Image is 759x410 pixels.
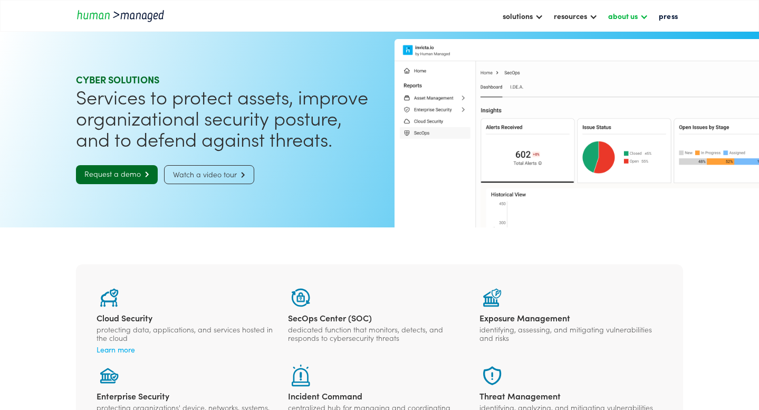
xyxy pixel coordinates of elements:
[479,390,662,401] div: Threat Management
[164,165,254,184] a: Watch a video tour
[97,344,280,355] a: Learn more
[141,171,149,178] span: 
[76,73,376,86] div: Cyber SOLUTIONS
[76,8,171,23] a: home
[97,390,280,401] div: Enterprise Security
[503,9,533,22] div: solutions
[654,7,683,25] a: press
[97,312,280,323] div: Cloud Security
[479,312,662,323] div: Exposure Management
[549,7,603,25] div: resources
[237,171,245,178] span: 
[288,390,471,401] div: Incident Command
[97,325,280,342] div: protecting data, applications, and services hosted in the cloud
[479,325,662,342] div: identifying, assessing, and mitigating vulnerabilities and risks
[603,7,654,25] div: about us
[554,9,587,22] div: resources
[288,325,471,342] div: dedicated function that monitors, detects, and responds to cybersecurity threats
[76,165,158,184] a: Request a demo
[76,86,376,149] h1: Services to protect assets, improve organizational security posture, and to defend against threats.
[288,312,471,323] div: SecOps Center (SOC)
[497,7,549,25] div: solutions
[608,9,638,22] div: about us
